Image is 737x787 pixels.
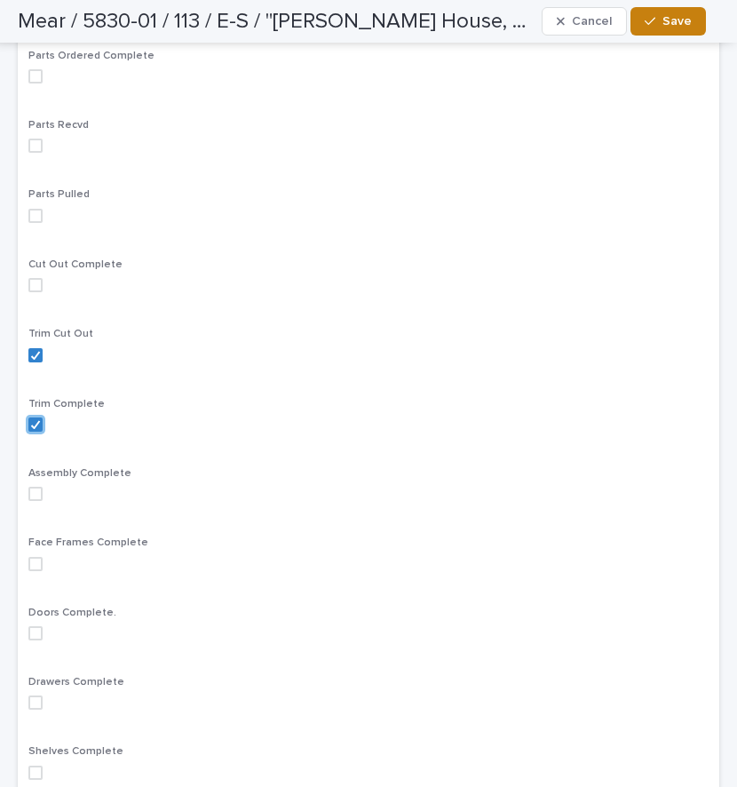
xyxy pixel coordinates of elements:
h2: Mear / 5830-01 / 113 / E-S / "Lemburg House, LLC" / Raymie Williams [18,9,535,35]
span: Parts Recvd [28,120,89,131]
button: Cancel [542,7,627,36]
span: Parts Pulled [28,189,90,200]
span: Trim Cut Out [28,329,93,339]
span: Shelves Complete [28,746,123,757]
span: Drawers Complete [28,677,124,688]
span: Save [662,15,692,28]
span: Trim Complete [28,399,105,409]
span: Doors Complete. [28,608,116,618]
button: Save [630,7,706,36]
span: Cut Out Complete [28,259,123,270]
span: Parts Ordered Complete [28,51,155,61]
span: Cancel [572,15,612,28]
span: Assembly Complete [28,468,131,479]
span: Face Frames Complete [28,537,148,548]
